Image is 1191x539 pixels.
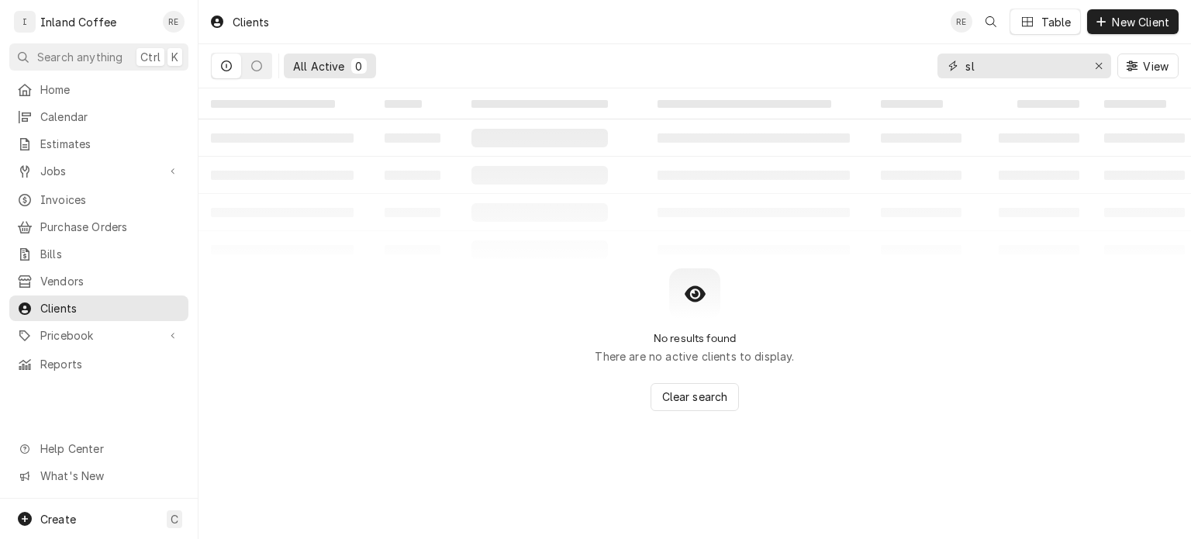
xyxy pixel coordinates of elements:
[40,14,116,30] div: Inland Coffee
[951,11,972,33] div: Ruth Easley's Avatar
[9,463,188,489] a: Go to What's New
[9,43,188,71] button: Search anythingCtrlK
[40,356,181,372] span: Reports
[1117,54,1179,78] button: View
[40,219,181,235] span: Purchase Orders
[40,300,181,316] span: Clients
[140,49,161,65] span: Ctrl
[1140,58,1172,74] span: View
[40,273,181,289] span: Vendors
[1041,14,1072,30] div: Table
[9,436,188,461] a: Go to Help Center
[40,513,76,526] span: Create
[9,323,188,348] a: Go to Pricebook
[595,348,794,365] p: There are no active clients to display.
[9,158,188,184] a: Go to Jobs
[651,383,740,411] button: Clear search
[654,332,737,345] h2: No results found
[965,54,1082,78] input: Keyword search
[40,441,179,457] span: Help Center
[9,268,188,294] a: Vendors
[1104,100,1166,108] span: ‌
[9,187,188,212] a: Invoices
[40,246,181,262] span: Bills
[385,100,422,108] span: ‌
[9,77,188,102] a: Home
[40,163,157,179] span: Jobs
[40,192,181,208] span: Invoices
[171,49,178,65] span: K
[1087,9,1179,34] button: New Client
[881,100,943,108] span: ‌
[163,11,185,33] div: RE
[9,214,188,240] a: Purchase Orders
[40,468,179,484] span: What's New
[9,104,188,130] a: Calendar
[658,100,831,108] span: ‌
[9,351,188,377] a: Reports
[979,9,1003,34] button: Open search
[9,241,188,267] a: Bills
[951,11,972,33] div: RE
[40,136,181,152] span: Estimates
[354,58,364,74] div: 0
[1086,54,1111,78] button: Erase input
[40,327,157,344] span: Pricebook
[198,88,1191,268] table: All Active Clients List Loading
[14,11,36,33] div: I
[40,81,181,98] span: Home
[171,511,178,527] span: C
[1109,14,1172,30] span: New Client
[40,109,181,125] span: Calendar
[293,58,345,74] div: All Active
[1017,100,1079,108] span: ‌
[211,100,335,108] span: ‌
[37,49,123,65] span: Search anything
[163,11,185,33] div: Ruth Easley's Avatar
[659,389,731,405] span: Clear search
[471,100,608,108] span: ‌
[9,295,188,321] a: Clients
[9,131,188,157] a: Estimates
